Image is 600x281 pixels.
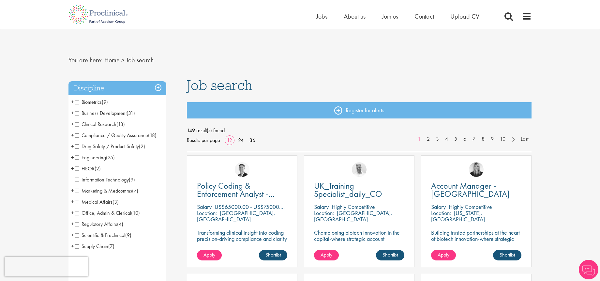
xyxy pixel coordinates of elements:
[187,76,252,94] span: Job search
[75,221,123,227] span: Regulatory Affairs
[352,162,367,177] img: Joshua Bye
[75,165,101,172] span: HEOR
[75,110,135,117] span: Business Development
[314,209,392,223] p: [GEOGRAPHIC_DATA], [GEOGRAPHIC_DATA]
[225,137,234,144] a: 12
[314,182,404,198] a: UK_Training Specialist_daily_CO
[104,56,120,64] a: breadcrumb link
[314,250,339,260] a: Apply
[75,176,135,183] span: Information Technology
[75,132,148,139] span: Compliance / Quality Assurance
[187,126,532,135] span: 149 result(s) found
[75,132,157,139] span: Compliance / Quality Assurance
[235,162,249,177] img: George Watson
[95,165,101,172] span: (2)
[203,251,215,258] span: Apply
[75,99,108,105] span: Biometrics
[321,251,332,258] span: Apply
[431,229,521,254] p: Building trusted partnerships at the heart of biotech innovation-where strategic account manageme...
[75,210,131,216] span: Office, Admin & Clerical
[197,182,287,198] a: Policy Coding & Enforcement Analyst - Remote
[75,143,139,150] span: Drug Safety / Product Safety
[197,209,217,217] span: Location:
[71,219,74,229] span: +
[112,198,119,205] span: (3)
[478,135,488,143] a: 8
[332,203,375,211] p: Highly Competitive
[579,260,598,279] img: Chatbot
[75,154,115,161] span: Engineering
[129,176,135,183] span: (9)
[125,232,131,239] span: (9)
[197,203,212,211] span: Salary
[71,152,74,162] span: +
[75,143,145,150] span: Drug Safety / Product Safety
[247,137,258,144] a: 36
[71,186,74,195] span: +
[431,250,456,260] a: Apply
[71,241,74,251] span: +
[75,198,119,205] span: Medical Affairs
[127,110,135,117] span: (31)
[431,180,510,199] span: Account Manager - [GEOGRAPHIC_DATA]
[75,176,129,183] span: Information Technology
[71,230,74,240] span: +
[314,209,334,217] span: Location:
[449,203,492,211] p: Highly Competitive
[121,56,125,64] span: >
[5,257,88,276] iframe: reCAPTCHA
[102,99,108,105] span: (9)
[460,135,470,143] a: 6
[75,198,112,205] span: Medical Affairs
[236,137,246,144] a: 24
[487,135,497,143] a: 9
[431,182,521,198] a: Account Manager - [GEOGRAPHIC_DATA]
[68,81,166,95] div: Discipline
[126,56,154,64] span: Job search
[259,250,287,260] a: Shortlist
[517,135,532,143] a: Last
[344,12,366,21] a: About us
[451,135,460,143] a: 5
[75,210,140,216] span: Office, Admin & Clerical
[139,143,145,150] span: (2)
[148,132,157,139] span: (18)
[450,12,479,21] a: Upload CV
[197,209,275,223] p: [GEOGRAPHIC_DATA], [GEOGRAPHIC_DATA]
[71,141,74,151] span: +
[493,250,521,260] a: Shortlist
[117,221,123,227] span: (4)
[71,97,74,107] span: +
[68,56,103,64] span: You are here:
[431,209,485,223] p: [US_STATE], [GEOGRAPHIC_DATA]
[75,110,127,117] span: Business Development
[431,203,446,211] span: Salary
[108,243,114,250] span: (7)
[382,12,398,21] a: Join us
[75,232,131,239] span: Scientific & Preclinical
[71,164,74,173] span: +
[75,232,125,239] span: Scientific & Preclinical
[75,121,125,128] span: Clinical Research
[187,135,220,145] span: Results per page
[316,12,327,21] a: Jobs
[469,162,484,177] img: Janelle Jones
[75,99,102,105] span: Biometrics
[438,251,449,258] span: Apply
[71,108,74,118] span: +
[376,250,404,260] a: Shortlist
[75,187,132,194] span: Marketing & Medcomms
[469,135,479,143] a: 7
[414,12,434,21] a: Contact
[215,203,312,211] p: US$65000.00 - US$75000.00 per annum
[71,119,74,129] span: +
[131,210,140,216] span: (10)
[414,135,424,143] a: 1
[75,154,106,161] span: Engineering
